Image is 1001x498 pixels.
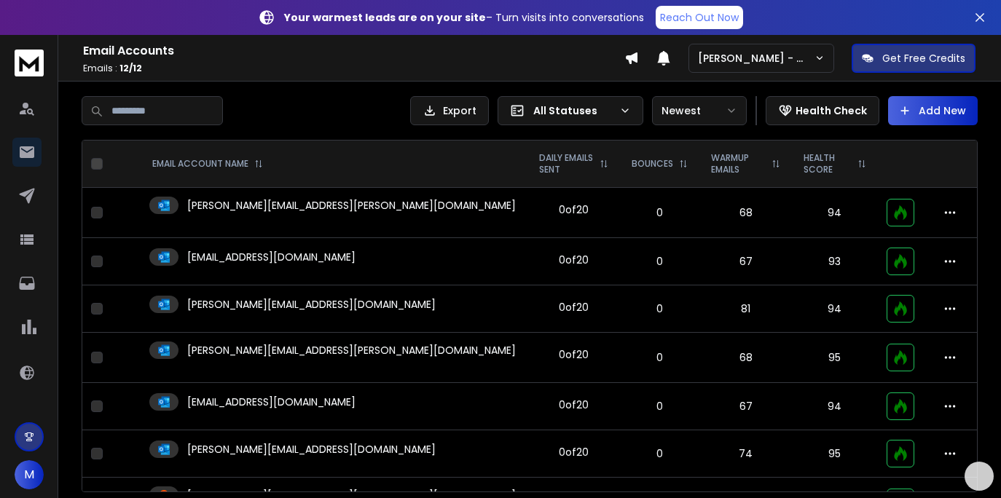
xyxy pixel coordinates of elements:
[656,6,743,29] a: Reach Out Now
[660,10,739,25] p: Reach Out Now
[629,301,691,316] p: 0
[792,333,878,383] td: 95
[410,96,489,125] button: Export
[629,205,691,220] p: 0
[15,460,44,489] button: M
[888,96,978,125] button: Add New
[629,350,691,365] p: 0
[792,430,878,478] td: 95
[187,198,516,213] p: [PERSON_NAME][EMAIL_ADDRESS][PERSON_NAME][DOMAIN_NAME]
[792,383,878,430] td: 94
[804,152,852,175] p: HEALTH SCORE
[699,238,792,285] td: 67
[15,50,44,76] img: logo
[792,188,878,238] td: 94
[629,446,691,461] p: 0
[559,202,589,217] div: 0 of 20
[852,44,976,73] button: Get Free Credits
[539,152,594,175] p: DAILY EMAILS SENT
[792,238,878,285] td: 93
[187,297,436,312] p: [PERSON_NAME][EMAIL_ADDRESS][DOMAIN_NAME]
[882,51,965,66] p: Get Free Credits
[152,158,263,170] div: EMAIL ACCOUNT NAME
[792,285,878,333] td: 94
[632,158,673,170] p: BOUNCES
[83,42,624,60] h1: Email Accounts
[629,399,691,414] p: 0
[284,10,644,25] p: – Turn visits into conversations
[699,383,792,430] td: 67
[559,347,589,362] div: 0 of 20
[533,103,613,118] p: All Statuses
[559,445,589,459] div: 0 of 20
[559,300,589,315] div: 0 of 20
[187,442,436,456] p: [PERSON_NAME][EMAIL_ADDRESS][DOMAIN_NAME]
[119,62,142,74] span: 12 / 12
[83,63,624,74] p: Emails :
[766,96,879,125] button: Health Check
[698,51,814,66] p: [PERSON_NAME] - Skip Trace
[652,96,747,125] button: Newest
[187,250,356,264] p: [EMAIL_ADDRESS][DOMAIN_NAME]
[187,395,356,409] p: [EMAIL_ADDRESS][DOMAIN_NAME]
[699,188,792,238] td: 68
[559,253,589,267] div: 0 of 20
[699,430,792,478] td: 74
[699,333,792,383] td: 68
[699,285,792,333] td: 81
[187,343,516,357] p: [PERSON_NAME][EMAIL_ADDRESS][PERSON_NAME][DOMAIN_NAME]
[284,10,486,25] strong: Your warmest leads are on your site
[629,254,691,269] p: 0
[796,103,867,118] p: Health Check
[559,398,589,412] div: 0 of 20
[711,152,766,175] p: WARMUP EMAILS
